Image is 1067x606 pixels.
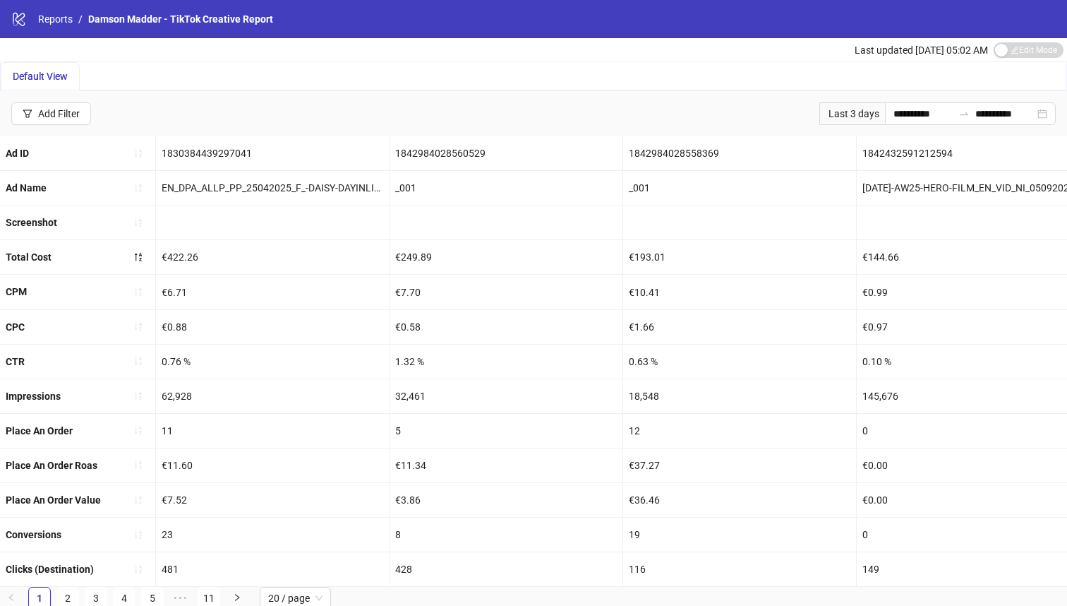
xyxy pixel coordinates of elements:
b: Ad Name [6,182,47,194]
div: €3.86 [390,483,622,517]
li: / [78,11,83,27]
b: CPC [6,321,25,333]
span: sort-ascending [133,425,143,435]
span: right [233,593,241,602]
b: CTR [6,356,25,367]
div: _001 [390,171,622,205]
span: left [7,593,16,602]
span: Damson Madder - TikTok Creative Report [88,13,273,25]
div: 1830384439297041 [156,136,389,170]
div: 8 [390,518,622,552]
div: 428 [390,552,622,586]
span: Last updated [DATE] 05:02 AM [855,44,988,56]
span: sort-ascending [133,183,143,193]
span: sort-descending [133,252,143,262]
b: Impressions [6,391,61,402]
div: €7.52 [156,483,389,517]
div: 23 [156,518,389,552]
span: sort-ascending [133,495,143,505]
a: Reports [35,11,76,27]
div: 0.63 % [623,345,856,379]
b: Conversions [6,529,61,540]
span: sort-ascending [133,460,143,470]
button: Add Filter [11,102,91,125]
div: €249.89 [390,240,622,274]
div: EN_DPA_ALLP_PP_25042025_F_-DAISY-DAYINLIFE_CC_SS_SC12_USP1_TK_CONVERSION_ [156,171,389,205]
div: €11.60 [156,448,389,482]
div: €7.70 [390,275,622,309]
span: sort-ascending [133,321,143,331]
b: Place An Order Roas [6,460,97,471]
b: Total Cost [6,251,52,263]
div: 1842984028558369 [623,136,856,170]
b: Clicks (Destination) [6,564,94,575]
div: €6.71 [156,275,389,309]
div: €0.58 [390,310,622,344]
div: 5 [390,414,622,448]
span: sort-ascending [133,564,143,574]
div: €193.01 [623,240,856,274]
div: _001 [623,171,856,205]
div: 12 [623,414,856,448]
div: 1.32 % [390,345,622,379]
div: Add Filter [38,108,80,119]
span: sort-ascending [133,530,143,540]
div: 19 [623,518,856,552]
span: sort-ascending [133,356,143,366]
div: €36.46 [623,483,856,517]
div: €1.66 [623,310,856,344]
div: 11 [156,414,389,448]
b: CPM [6,286,27,297]
span: to [958,108,970,119]
span: filter [23,109,32,119]
div: 0.76 % [156,345,389,379]
div: 1842984028560529 [390,136,622,170]
div: 481 [156,552,389,586]
div: Last 3 days [819,102,885,125]
span: sort-ascending [133,148,143,158]
span: Default View [13,71,68,82]
b: Ad ID [6,148,29,159]
div: €10.41 [623,275,856,309]
div: €11.34 [390,448,622,482]
div: 62,928 [156,379,389,413]
span: sort-ascending [133,218,143,227]
div: 18,548 [623,379,856,413]
div: 32,461 [390,379,622,413]
div: €37.27 [623,448,856,482]
span: sort-ascending [133,391,143,400]
div: €0.88 [156,310,389,344]
div: 116 [623,552,856,586]
span: swap-right [958,108,970,119]
span: sort-ascending [133,287,143,297]
b: Place An Order [6,425,73,436]
b: Screenshot [6,217,57,228]
div: €422.26 [156,240,389,274]
b: Place An Order Value [6,494,101,506]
